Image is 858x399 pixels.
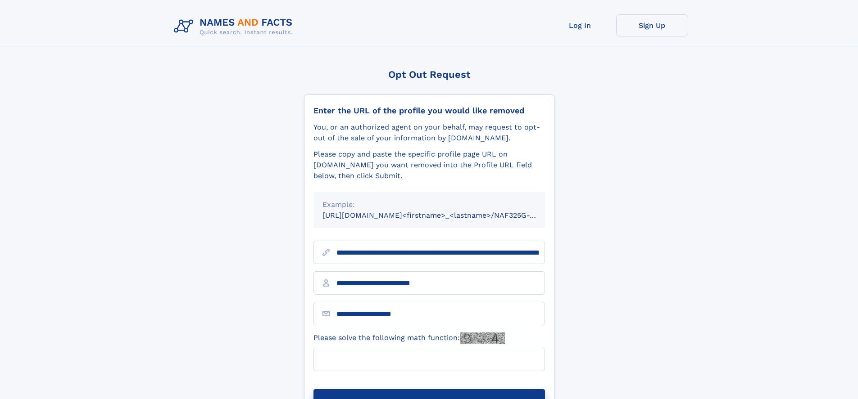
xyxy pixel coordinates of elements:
div: Enter the URL of the profile you would like removed [313,106,545,116]
div: Opt Out Request [304,69,554,80]
div: You, or an authorized agent on your behalf, may request to opt-out of the sale of your informatio... [313,122,545,143]
div: Please copy and paste the specific profile page URL on [DOMAIN_NAME] you want removed into the Pr... [313,149,545,181]
img: Logo Names and Facts [170,14,300,39]
a: Log In [544,14,616,36]
div: Example: [322,199,536,210]
label: Please solve the following math function: [313,332,505,344]
small: [URL][DOMAIN_NAME]<firstname>_<lastname>/NAF325G-xxxxxxxx [322,211,562,220]
a: Sign Up [616,14,688,36]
